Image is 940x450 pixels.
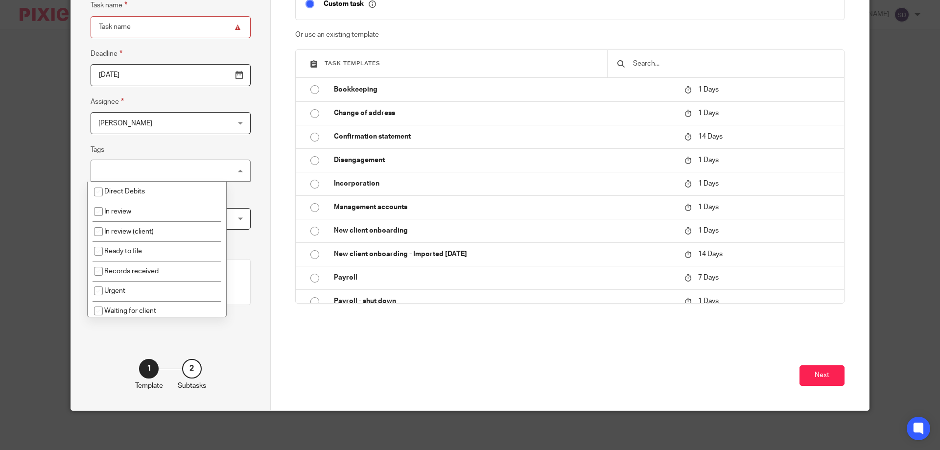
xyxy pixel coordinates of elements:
[698,227,719,234] span: 1 Days
[178,381,206,391] p: Subtasks
[698,298,719,305] span: 1 Days
[104,268,159,275] span: Records received
[104,228,154,235] span: In review (client)
[91,145,104,155] label: Tags
[135,381,163,391] p: Template
[98,120,152,127] span: [PERSON_NAME]
[698,86,719,93] span: 1 Days
[334,85,675,95] p: Bookkeeping
[698,110,719,117] span: 1 Days
[91,16,251,38] input: Task name
[91,48,122,59] label: Deadline
[91,96,124,107] label: Assignee
[325,61,380,66] span: Task templates
[334,296,675,306] p: Payroll - shut down
[334,226,675,236] p: New client onboarding
[698,251,723,258] span: 14 Days
[334,202,675,212] p: Management accounts
[334,273,675,283] p: Payroll
[698,274,719,281] span: 7 Days
[334,155,675,165] p: Disengagement
[104,188,145,195] span: Direct Debits
[104,208,131,215] span: In review
[334,179,675,189] p: Incorporation
[182,359,202,379] div: 2
[139,359,159,379] div: 1
[698,157,719,164] span: 1 Days
[104,308,156,314] span: Waiting for client
[295,30,845,40] p: Or use an existing template
[334,108,675,118] p: Change of address
[334,249,675,259] p: New client onboarding - Imported [DATE]
[698,204,719,211] span: 1 Days
[91,64,251,86] input: Pick a date
[698,180,719,187] span: 1 Days
[334,132,675,142] p: Confirmation statement
[104,248,142,255] span: Ready to file
[799,365,845,386] button: Next
[698,133,723,140] span: 14 Days
[632,58,834,69] input: Search...
[104,287,125,294] span: Urgent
